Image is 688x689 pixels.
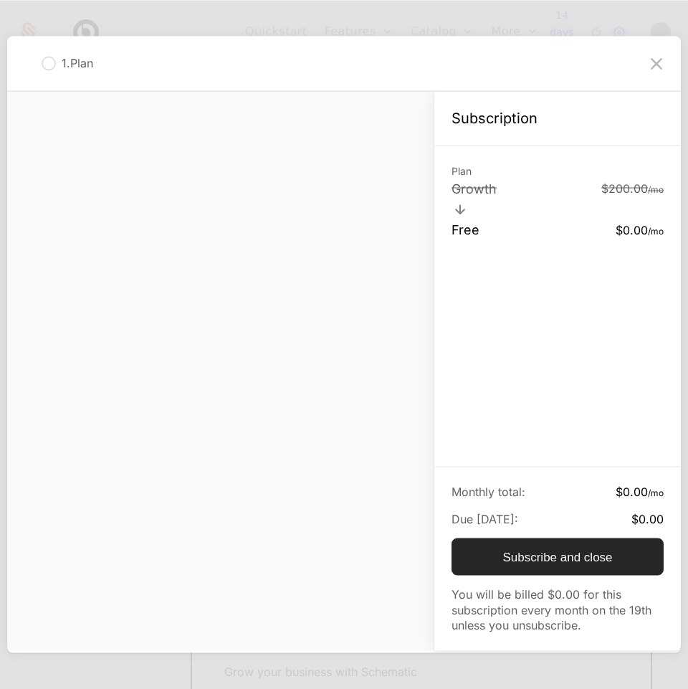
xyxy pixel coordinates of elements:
[451,485,525,499] span: Monthly total :
[648,488,664,498] sub: / mo
[601,181,664,195] span: $200.00
[648,184,664,194] sub: / mo
[648,225,664,236] sub: / mo
[645,52,668,75] i: close
[631,511,664,526] span: $0.00
[451,109,537,128] h3: Subscription
[451,587,651,632] span: You will be billed $0.00 for this subscription every month on the 19th unless you unsubscribe.
[451,511,518,526] span: Due [DATE] :
[451,538,664,576] button: Subscribe and close
[62,56,93,72] div: 1 . Plan
[616,222,664,238] span: $0.00
[451,181,497,196] span: Growth
[451,200,469,217] i: arrow-down
[451,222,479,239] span: Free
[451,165,472,177] span: Plan
[616,485,664,499] span: $0.00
